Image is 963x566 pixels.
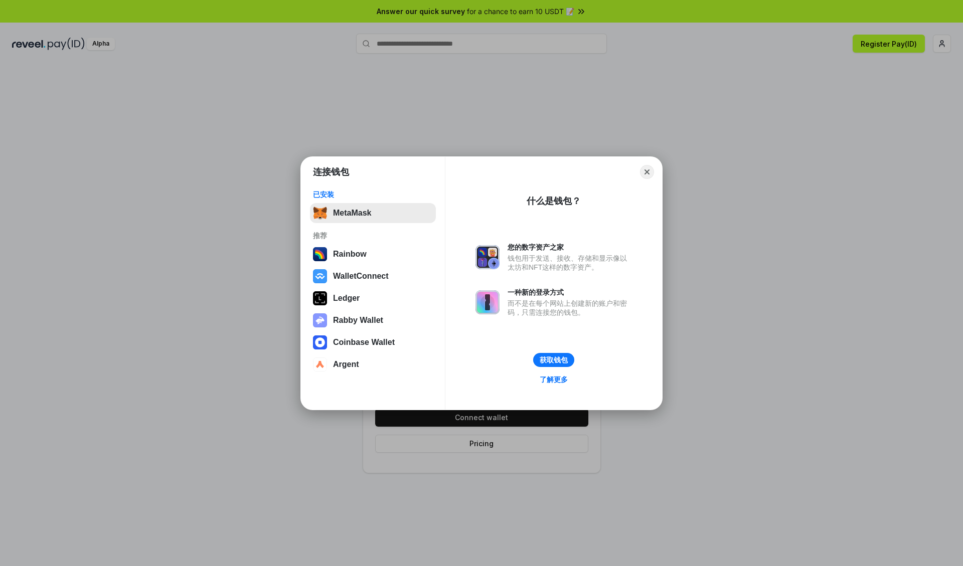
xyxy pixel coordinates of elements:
[313,190,433,199] div: 已安装
[313,335,327,349] img: svg+xml,%3Csvg%20width%3D%2228%22%20height%3D%2228%22%20viewBox%3D%220%200%2028%2028%22%20fill%3D...
[508,288,632,297] div: 一种新的登录方式
[508,254,632,272] div: 钱包用于发送、接收、存储和显示像以太坊和NFT这样的数字资产。
[313,231,433,240] div: 推荐
[310,244,436,264] button: Rainbow
[527,195,581,207] div: 什么是钱包？
[540,355,568,364] div: 获取钱包
[333,360,359,369] div: Argent
[310,310,436,330] button: Rabby Wallet
[313,269,327,283] img: svg+xml,%3Csvg%20width%3D%2228%22%20height%3D%2228%22%20viewBox%3D%220%200%2028%2028%22%20fill%3D...
[333,294,360,303] div: Ledger
[310,203,436,223] button: MetaMask
[333,250,367,259] div: Rainbow
[640,165,654,179] button: Close
[333,316,383,325] div: Rabby Wallet
[475,290,500,314] img: svg+xml,%3Csvg%20xmlns%3D%22http%3A%2F%2Fwww.w3.org%2F2000%2Fsvg%22%20fill%3D%22none%22%20viewBox...
[313,166,349,178] h1: 连接钱包
[333,209,371,218] div: MetaMask
[313,206,327,220] img: svg+xml,%3Csvg%20fill%3D%22none%22%20height%3D%2233%22%20viewBox%3D%220%200%2035%2033%22%20width%...
[313,357,327,371] img: svg+xml,%3Csvg%20width%3D%2228%22%20height%3D%2228%22%20viewBox%3D%220%200%2028%2028%22%20fill%3D...
[333,272,389,281] div: WalletConnect
[310,266,436,286] button: WalletConnect
[313,313,327,327] img: svg+xml,%3Csvg%20xmlns%3D%22http%3A%2F%2Fwww.w3.org%2F2000%2Fsvg%22%20fill%3D%22none%22%20viewBox...
[540,375,568,384] div: 了解更多
[475,245,500,269] img: svg+xml,%3Csvg%20xmlns%3D%22http%3A%2F%2Fwww.w3.org%2F2000%2Fsvg%22%20fill%3D%22none%22%20viewBox...
[533,353,574,367] button: 获取钱包
[310,332,436,352] button: Coinbase Wallet
[534,373,574,386] a: 了解更多
[310,354,436,374] button: Argent
[508,243,632,252] div: 您的数字资产之家
[313,291,327,305] img: svg+xml,%3Csvg%20xmlns%3D%22http%3A%2F%2Fwww.w3.org%2F2000%2Fsvg%22%20width%3D%2228%22%20height%3...
[310,288,436,308] button: Ledger
[313,247,327,261] img: svg+xml,%3Csvg%20width%3D%22120%22%20height%3D%22120%22%20viewBox%3D%220%200%20120%20120%22%20fil...
[333,338,395,347] div: Coinbase Wallet
[508,299,632,317] div: 而不是在每个网站上创建新的账户和密码，只需连接您的钱包。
